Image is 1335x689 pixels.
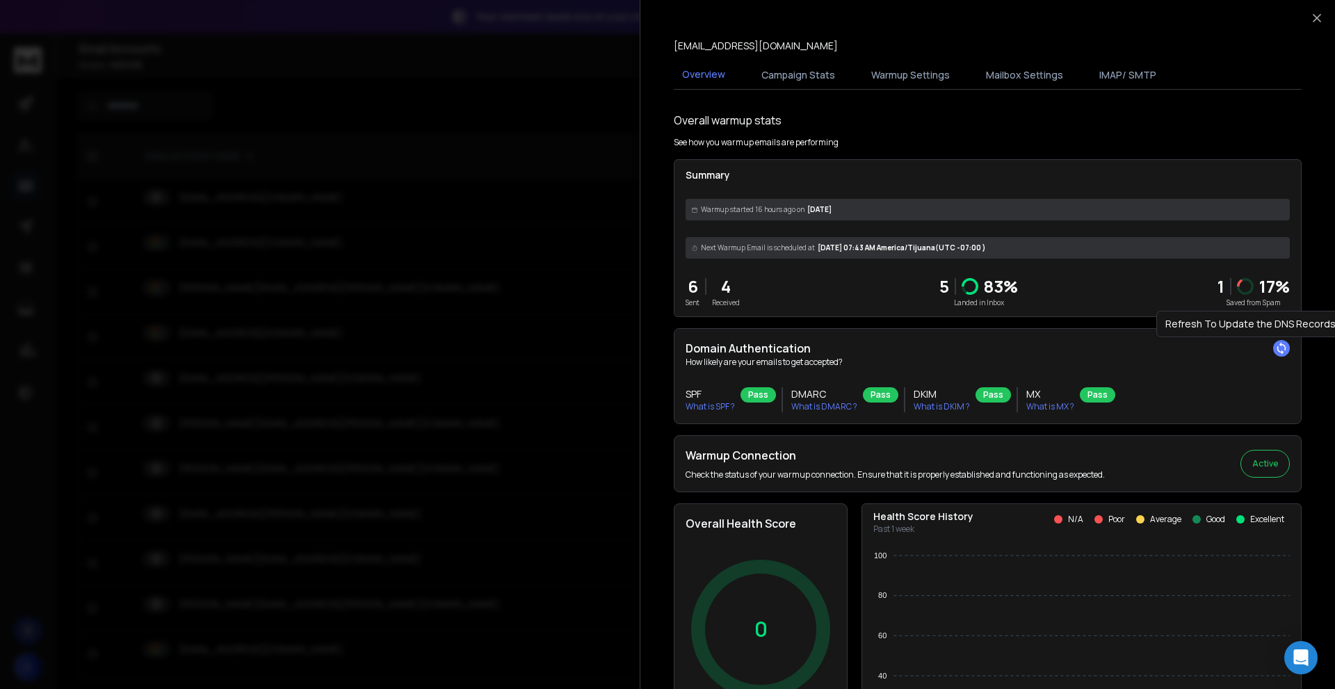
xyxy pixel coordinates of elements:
[1068,514,1083,525] p: N/A
[686,357,1290,368] p: How likely are your emails to get accepted?
[686,298,699,308] p: Sent
[674,137,839,148] p: See how you warmup emails are performing
[1250,514,1284,525] p: Excellent
[1240,450,1290,478] button: Active
[686,401,735,412] p: What is SPF ?
[686,447,1105,464] h2: Warmup Connection
[701,204,804,215] span: Warmup started 16 hours ago on
[791,401,857,412] p: What is DMARC ?
[1026,387,1074,401] h3: MX
[939,298,1018,308] p: Landed in Inbox
[1217,275,1224,298] strong: 1
[741,387,776,403] div: Pass
[863,60,958,90] button: Warmup Settings
[674,39,838,53] p: [EMAIL_ADDRESS][DOMAIN_NAME]
[873,510,973,524] p: Health Score History
[686,387,735,401] h3: SPF
[984,275,1018,298] p: 83 %
[914,387,970,401] h3: DKIM
[1091,60,1165,90] button: IMAP/ SMTP
[686,515,836,532] h2: Overall Health Score
[878,631,887,640] tspan: 60
[712,298,740,308] p: Received
[873,524,973,535] p: Past 1 week
[686,237,1290,259] div: [DATE] 07:43 AM America/Tijuana (UTC -07:00 )
[753,60,843,90] button: Campaign Stats
[1080,387,1115,403] div: Pass
[863,387,898,403] div: Pass
[1259,275,1290,298] p: 17 %
[1108,514,1125,525] p: Poor
[878,672,887,680] tspan: 40
[686,168,1290,182] p: Summary
[939,275,949,298] p: 5
[754,617,768,642] p: 0
[686,340,1290,357] h2: Domain Authentication
[976,387,1011,403] div: Pass
[1284,641,1318,674] div: Open Intercom Messenger
[914,401,970,412] p: What is DKIM ?
[1026,401,1074,412] p: What is MX ?
[674,112,782,129] h1: Overall warmup stats
[1217,298,1290,308] p: Saved from Spam
[791,387,857,401] h3: DMARC
[1150,514,1181,525] p: Average
[878,591,887,599] tspan: 80
[712,275,740,298] p: 4
[874,551,887,560] tspan: 100
[686,199,1290,220] div: [DATE]
[674,59,734,91] button: Overview
[701,243,815,253] span: Next Warmup Email is scheduled at
[686,469,1105,480] p: Check the status of your warmup connection. Ensure that it is properly established and functionin...
[686,275,699,298] p: 6
[978,60,1071,90] button: Mailbox Settings
[1206,514,1225,525] p: Good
